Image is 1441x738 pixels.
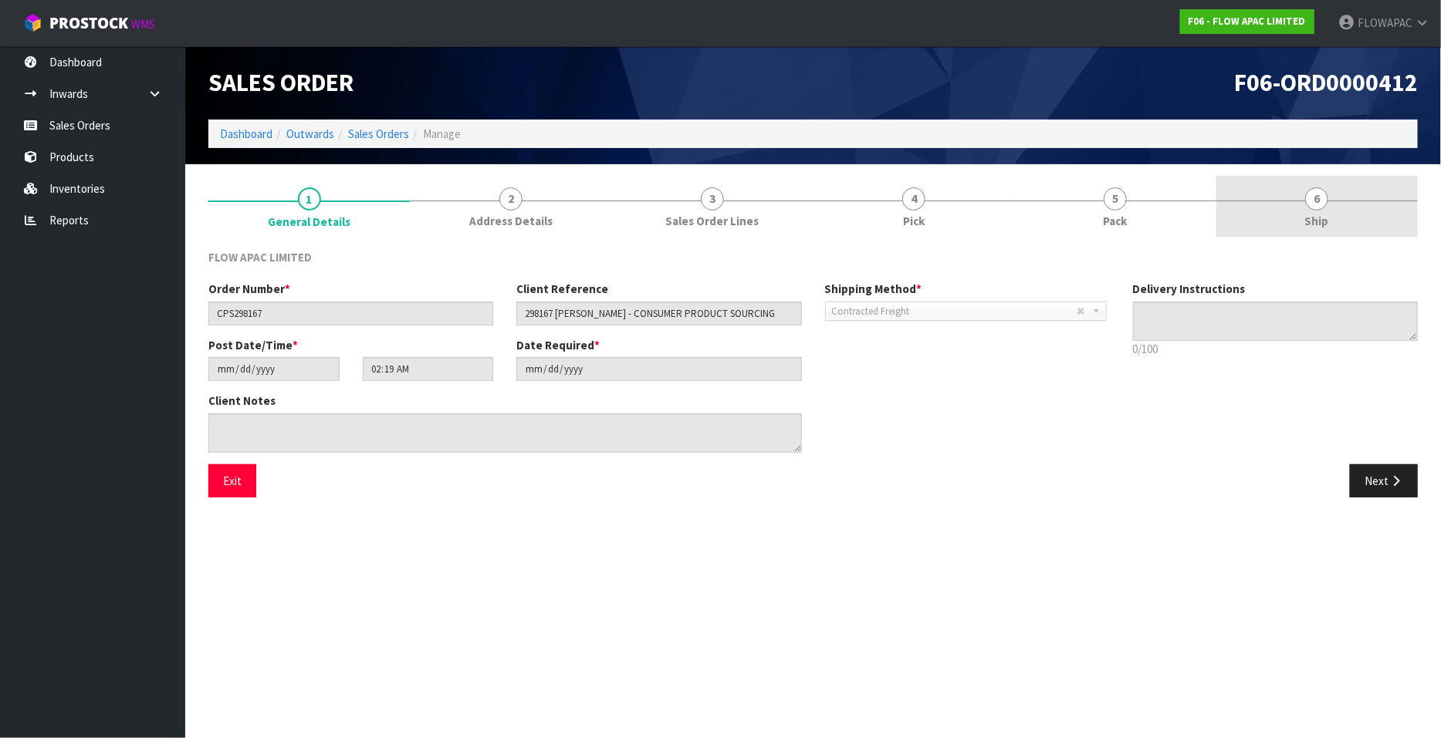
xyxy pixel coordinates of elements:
[1305,213,1329,229] span: Ship
[1189,15,1306,28] strong: F06 - FLOW APAC LIMITED
[348,126,409,141] a: Sales Orders
[208,337,298,353] label: Post Date/Time
[902,187,925,211] span: 4
[516,302,801,325] input: Client Reference
[1133,281,1246,297] label: Delivery Instructions
[208,238,1418,509] span: General Details
[208,302,493,325] input: Order Number
[298,187,321,211] span: 1
[1104,213,1128,229] span: Pack
[469,213,553,229] span: Address Details
[208,250,312,265] span: FLOW APAC LIMITED
[131,17,155,32] small: WMS
[208,67,353,98] span: Sales Order
[1358,15,1412,30] span: FLOWAPAC
[1234,67,1418,98] span: F06-ORD0000412
[423,126,461,141] span: Manage
[208,281,290,297] label: Order Number
[208,464,256,497] button: Exit
[1104,187,1127,211] span: 5
[903,213,925,229] span: Pick
[23,13,42,32] img: cube-alt.png
[832,302,1077,321] span: Contracted Freight
[516,337,600,353] label: Date Required
[1350,464,1418,497] button: Next
[825,281,922,297] label: Shipping Method
[701,187,724,211] span: 3
[499,187,523,211] span: 2
[268,214,350,230] span: General Details
[49,13,128,33] span: ProStock
[665,213,759,229] span: Sales Order Lines
[1133,341,1418,357] p: 0/100
[516,281,608,297] label: Client Reference
[286,126,334,141] a: Outwards
[208,393,276,409] label: Client Notes
[1305,187,1328,211] span: 6
[220,126,272,141] a: Dashboard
